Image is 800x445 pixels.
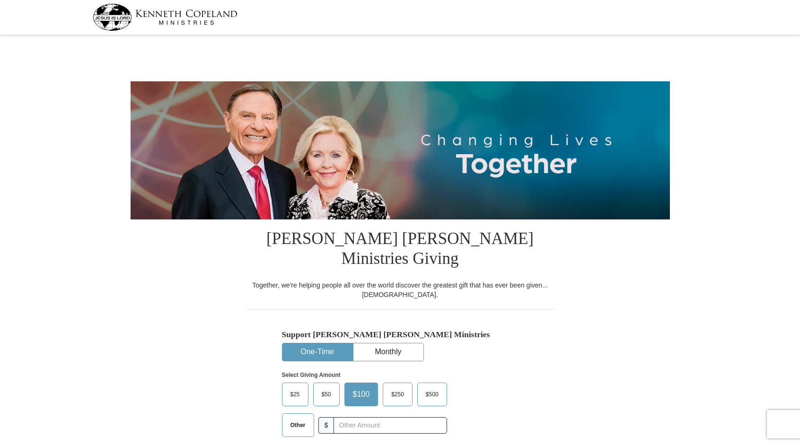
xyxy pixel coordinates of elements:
[286,418,310,432] span: Other
[286,387,305,401] span: $25
[246,280,554,299] div: Together, we're helping people all over the world discover the greatest gift that has ever been g...
[318,417,334,434] span: $
[246,219,554,280] h1: [PERSON_NAME] [PERSON_NAME] Ministries Giving
[282,372,341,378] strong: Select Giving Amount
[348,387,375,401] span: $100
[334,417,447,434] input: Other Amount
[353,343,423,361] button: Monthly
[282,330,519,340] h5: Support [PERSON_NAME] [PERSON_NAME] Ministries
[387,387,409,401] span: $250
[421,387,443,401] span: $500
[93,4,237,31] img: kcm-header-logo.svg
[317,387,336,401] span: $50
[282,343,352,361] button: One-Time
